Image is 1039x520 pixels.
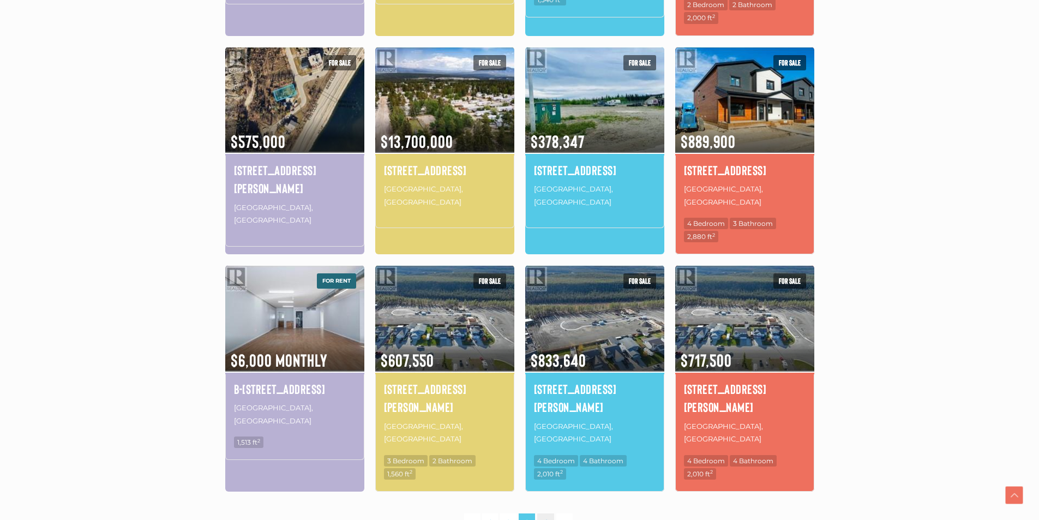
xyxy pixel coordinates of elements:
[675,336,814,372] span: $717,500
[534,380,656,416] a: [STREET_ADDRESS][PERSON_NAME]
[225,264,364,372] img: B-171 INDUSTRIAL ROAD, Whitehorse, Yukon
[375,264,514,372] img: 24 BERYL PLACE, Whitehorse, Yukon
[525,117,664,153] span: $378,347
[773,55,806,70] span: For sale
[410,469,412,475] sup: 2
[234,200,356,228] p: [GEOGRAPHIC_DATA], [GEOGRAPHIC_DATA]
[684,380,806,416] a: [STREET_ADDRESS][PERSON_NAME]
[623,55,656,70] span: For sale
[675,264,814,372] img: 28 BERYL PLACE, Whitehorse, Yukon
[560,469,563,475] sup: 2
[534,455,578,467] span: 4 Bedroom
[684,419,806,447] p: [GEOGRAPHIC_DATA], [GEOGRAPHIC_DATA]
[375,336,514,372] span: $607,550
[323,55,356,70] span: For sale
[234,161,356,198] a: [STREET_ADDRESS][PERSON_NAME]
[225,45,364,154] img: 600 DRURY STREET, Whitehorse, Yukon
[375,45,514,154] img: 986 RANGE ROAD, Whitehorse, Yukon
[534,182,656,210] p: [GEOGRAPHIC_DATA], [GEOGRAPHIC_DATA]
[580,455,627,467] span: 4 Bathroom
[730,218,776,229] span: 3 Bathroom
[234,380,356,398] a: B-[STREET_ADDRESS]
[675,117,814,153] span: $889,900
[525,336,664,372] span: $833,640
[534,419,656,447] p: [GEOGRAPHIC_DATA], [GEOGRAPHIC_DATA]
[384,380,506,416] a: [STREET_ADDRESS][PERSON_NAME]
[317,273,356,289] span: For rent
[375,117,514,153] span: $13,700,000
[534,468,566,480] span: 2,010 ft
[534,161,656,180] a: [STREET_ADDRESS]
[384,455,428,467] span: 3 Bedroom
[473,273,506,289] span: For sale
[384,161,506,180] a: [STREET_ADDRESS]
[473,55,506,70] span: For sale
[225,117,364,153] span: $575,000
[712,13,715,19] sup: 2
[684,161,806,180] a: [STREET_ADDRESS]
[384,419,506,447] p: [GEOGRAPHIC_DATA], [GEOGRAPHIC_DATA]
[684,231,718,242] span: 2,880 ft
[525,264,664,372] img: 38 BERYL PLACE, Whitehorse, Yukon
[225,336,364,372] span: $6,000 Monthly
[623,273,656,289] span: For sale
[675,45,814,154] img: 33 WYVERN AVENUE, Whitehorse, Yukon
[429,455,476,467] span: 2 Bathroom
[684,12,718,23] span: 2,000 ft
[730,455,777,467] span: 4 Bathroom
[384,468,416,480] span: 1,560 ft
[234,437,263,448] span: 1,513 ft
[684,182,806,210] p: [GEOGRAPHIC_DATA], [GEOGRAPHIC_DATA]
[684,455,728,467] span: 4 Bedroom
[712,232,715,238] sup: 2
[234,401,356,428] p: [GEOGRAPHIC_DATA], [GEOGRAPHIC_DATA]
[773,273,806,289] span: For sale
[684,218,728,229] span: 4 Bedroom
[710,469,713,475] sup: 2
[384,182,506,210] p: [GEOGRAPHIC_DATA], [GEOGRAPHIC_DATA]
[257,438,260,444] sup: 2
[525,45,664,154] img: 164 TLINGIT ROAD, Whitehorse, Yukon
[684,468,716,480] span: 2,010 ft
